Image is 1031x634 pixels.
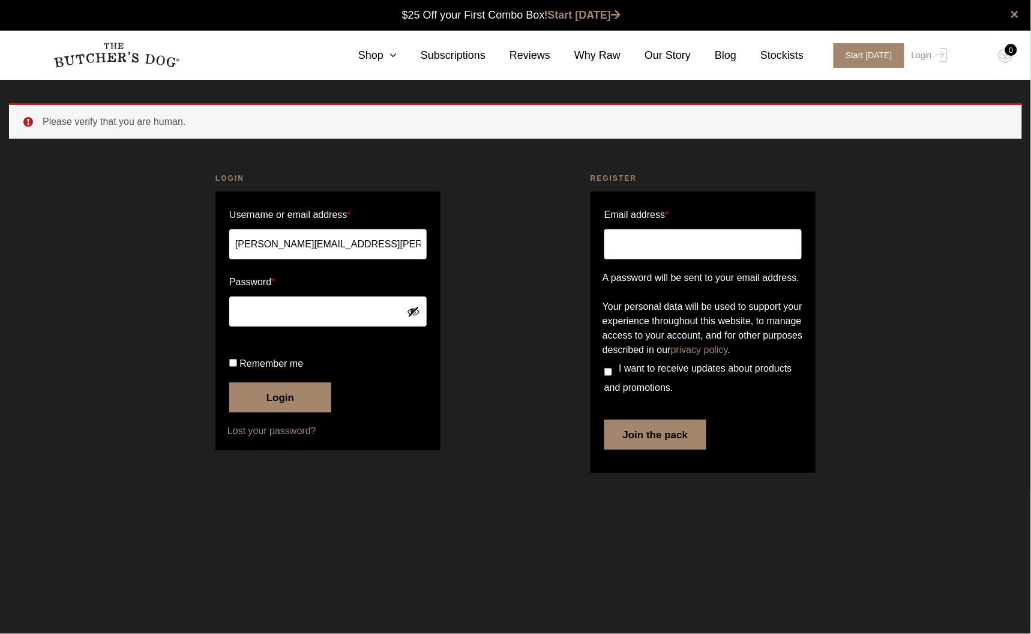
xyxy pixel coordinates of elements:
img: TBD_Cart-Empty.png [998,48,1013,64]
h2: Login [215,172,440,184]
button: Login [229,382,331,412]
a: Lost your password? [227,424,428,438]
label: Password [229,273,427,292]
a: Start [DATE] [548,9,621,21]
a: privacy policy [671,345,728,355]
a: Start [DATE] [822,43,909,68]
input: I want to receive updates about products and promotions. [604,368,612,376]
a: Subscriptions [397,47,485,64]
a: Reviews [485,47,550,64]
p: Your personal data will be used to support your experience throughout this website, to manage acc... [603,300,804,357]
a: Blog [691,47,736,64]
label: Username or email address [229,205,427,225]
button: Show password [407,305,420,318]
li: Please verify that you are human. [43,115,1003,129]
a: Shop [334,47,397,64]
a: Why Raw [550,47,621,64]
a: close [1011,7,1019,22]
div: 0 [1005,44,1017,56]
span: I want to receive updates about products and promotions. [604,363,792,393]
label: Email address [604,205,669,225]
span: Start [DATE] [834,43,904,68]
a: Login [909,43,948,68]
a: Our Story [621,47,691,64]
span: Remember me [239,358,303,369]
a: Stockists [736,47,804,64]
h2: Register [591,172,816,184]
button: Join the pack [604,420,706,450]
input: Remember me [229,359,237,367]
p: A password will be sent to your email address. [603,271,804,285]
